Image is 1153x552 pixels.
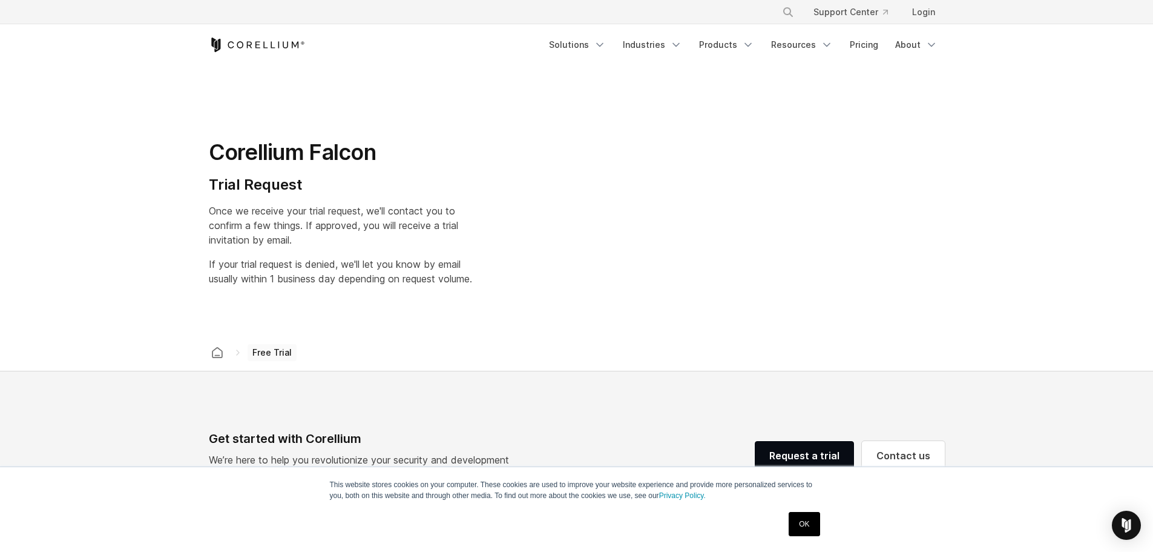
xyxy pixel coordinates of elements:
[789,512,820,536] a: OK
[542,34,613,56] a: Solutions
[209,176,472,194] h4: Trial Request
[902,1,945,23] a: Login
[209,430,519,448] div: Get started with Corellium
[209,38,305,52] a: Corellium Home
[209,205,458,246] span: Once we receive your trial request, we'll contact you to confirm a few things. If approved, you w...
[209,139,472,166] h1: Corellium Falcon
[764,34,840,56] a: Resources
[692,34,761,56] a: Products
[542,34,945,56] div: Navigation Menu
[209,258,472,285] span: If your trial request is denied, we'll let you know by email usually within 1 business day depend...
[1112,511,1141,540] div: Open Intercom Messenger
[767,1,945,23] div: Navigation Menu
[206,344,228,361] a: Corellium home
[777,1,799,23] button: Search
[616,34,689,56] a: Industries
[804,1,898,23] a: Support Center
[209,453,519,482] p: We’re here to help you revolutionize your security and development practices with pioneering tech...
[659,491,706,500] a: Privacy Policy.
[843,34,885,56] a: Pricing
[888,34,945,56] a: About
[862,441,945,470] a: Contact us
[755,441,854,470] a: Request a trial
[248,344,297,361] span: Free Trial
[330,479,824,501] p: This website stores cookies on your computer. These cookies are used to improve your website expe...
